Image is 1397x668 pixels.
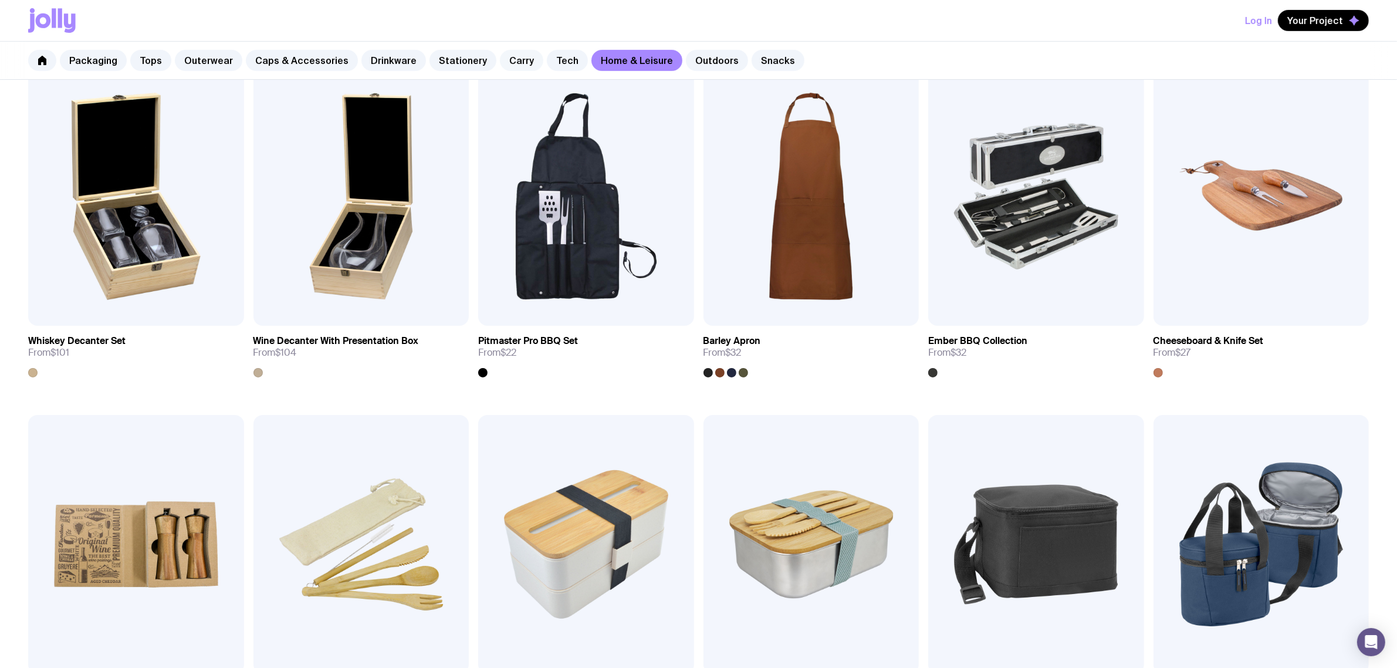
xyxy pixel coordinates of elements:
span: $104 [276,346,297,359]
span: $22 [500,346,516,359]
a: Cheeseboard & Knife SetFrom$27 [1154,326,1369,377]
a: Carry [500,50,543,71]
a: Outerwear [175,50,242,71]
div: Open Intercom Messenger [1357,628,1385,656]
span: $32 [950,346,966,359]
a: Wine Decanter With Presentation BoxFrom$104 [253,326,469,377]
a: Snacks [752,50,804,71]
span: From [703,347,742,359]
span: Your Project [1287,15,1343,26]
h3: Wine Decanter With Presentation Box [253,335,419,347]
a: Tops [130,50,171,71]
button: Log In [1245,10,1272,31]
a: Stationery [429,50,496,71]
button: Your Project [1278,10,1369,31]
span: From [928,347,966,359]
span: From [1154,347,1191,359]
h3: Barley Apron [703,335,761,347]
span: From [28,347,69,359]
a: Ember BBQ CollectionFrom$32 [928,326,1144,377]
a: Caps & Accessories [246,50,358,71]
a: Pitmaster Pro BBQ SetFrom$22 [478,326,694,377]
h3: Whiskey Decanter Set [28,335,126,347]
a: Packaging [60,50,127,71]
span: $101 [50,346,69,359]
span: From [253,347,297,359]
a: Barley ApronFrom$32 [703,326,919,377]
span: $27 [1176,346,1191,359]
h3: Ember BBQ Collection [928,335,1027,347]
h3: Pitmaster Pro BBQ Set [478,335,578,347]
a: Tech [547,50,588,71]
a: Home & Leisure [591,50,682,71]
h3: Cheeseboard & Knife Set [1154,335,1264,347]
span: From [478,347,516,359]
a: Outdoors [686,50,748,71]
a: Drinkware [361,50,426,71]
span: $32 [726,346,742,359]
a: Whiskey Decanter SetFrom$101 [28,326,244,377]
